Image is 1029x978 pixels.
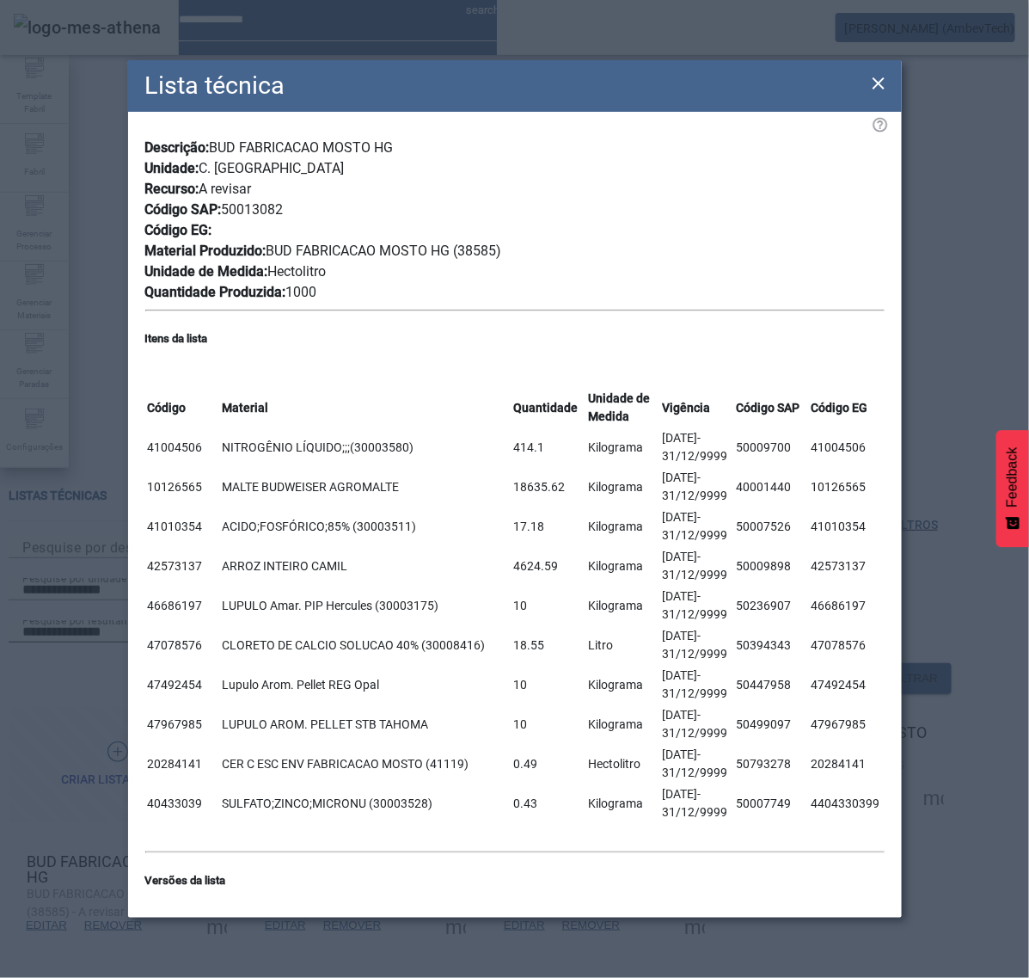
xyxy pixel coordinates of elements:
[661,705,733,743] td: [DATE]
[145,330,885,348] h5: Itens da lista
[147,507,219,545] td: 41010354
[1005,447,1020,507] span: Feedback
[587,705,659,743] td: Kilograma
[145,872,885,889] h5: Versões da lista
[736,666,808,704] td: 50447958
[736,389,808,427] th: Código SAP
[147,705,219,743] td: 47967985
[661,389,733,427] th: Vigência
[810,428,882,466] td: 41004506
[587,428,659,466] td: Kilograma
[199,160,345,176] span: C. [GEOGRAPHIC_DATA]
[286,284,317,300] span: 1000
[147,389,219,427] th: Código
[587,389,659,427] th: Unidade de Medida
[268,263,327,280] span: Hectolitro
[145,160,199,176] span: Unidade:
[810,705,882,743] td: 47967985
[736,428,808,466] td: 50009700
[587,587,659,624] td: Kilograma
[736,547,808,585] td: 50009898
[145,284,286,300] span: Quantidade Produzida:
[513,587,585,624] td: 10
[221,428,511,466] td: NITROGÊNIO LÍQUIDO;;;(30003580)
[145,139,210,156] span: Descrição:
[221,745,511,783] td: CER C ESC ENV FABRICACAO MOSTO (41119)
[145,67,285,104] h2: Lista técnica
[587,468,659,506] td: Kilograma
[810,468,882,506] td: 10126565
[145,263,268,280] span: Unidade de Medida:
[221,389,511,427] th: Material
[513,666,585,704] td: 10
[145,181,199,197] span: Recurso:
[587,507,659,545] td: Kilograma
[199,181,252,197] span: A revisar
[147,784,219,822] td: 40433039
[145,243,266,259] span: Material Produzido:
[810,547,882,585] td: 42573137
[221,507,511,545] td: ACIDO;FOSFÓRICO;85% (30003511)
[736,468,808,506] td: 40001440
[513,547,585,585] td: 4624.59
[221,547,511,585] td: ARROZ INTEIRO CAMIL
[661,626,733,664] td: [DATE]
[810,745,882,783] td: 20284141
[513,784,585,822] td: 0.43
[513,468,585,506] td: 18635.62
[513,428,585,466] td: 414.1
[661,428,733,466] td: [DATE]
[587,547,659,585] td: Kilograma
[996,430,1029,547] button: Feedback - Mostrar pesquisa
[221,626,511,664] td: CLORETO DE CALCIO SOLUCAO 40% (30008416)
[736,705,808,743] td: 50499097
[513,705,585,743] td: 10
[210,139,394,156] span: BUD FABRICACAO MOSTO HG
[221,705,511,743] td: LUPULO AROM. PELLET STB TAHOMA
[145,201,222,218] span: Código SAP:
[736,587,808,624] td: 50236907
[513,507,585,545] td: 17.18
[810,626,882,664] td: 47078576
[221,587,511,624] td: LUPULO Amar. PIP Hercules (30003175)
[661,666,733,704] td: [DATE]
[736,626,808,664] td: 50394343
[147,587,219,624] td: 46686197
[736,745,808,783] td: 50793278
[661,507,733,545] td: [DATE]
[221,666,511,704] td: Lupulo Arom. Pellet REG Opal
[810,784,882,822] td: 4404330399
[661,784,733,822] td: [DATE]
[587,784,659,822] td: Kilograma
[147,547,219,585] td: 42573137
[145,222,212,238] span: Código EG:
[147,745,219,783] td: 20284141
[661,468,733,506] td: [DATE]
[221,468,511,506] td: MALTE BUDWEISER AGROMALTE
[147,666,219,704] td: 47492454
[147,626,219,664] td: 47078576
[513,389,585,427] th: Quantidade
[736,507,808,545] td: 50007526
[587,745,659,783] td: Hectolitro
[661,587,733,624] td: [DATE]
[147,428,219,466] td: 41004506
[810,587,882,624] td: 46686197
[810,507,882,545] td: 41010354
[736,784,808,822] td: 50007749
[266,243,502,259] span: BUD FABRICACAO MOSTO HG (38585)
[221,784,511,822] td: SULFATO;ZINCO;MICRONU (30003528)
[810,666,882,704] td: 47492454
[661,745,733,783] td: [DATE]
[810,389,882,427] th: Código EG
[222,201,284,218] span: 50013082
[147,468,219,506] td: 10126565
[661,547,733,585] td: [DATE]
[587,666,659,704] td: Kilograma
[513,745,585,783] td: 0.49
[513,626,585,664] td: 18.55
[587,626,659,664] td: Litro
